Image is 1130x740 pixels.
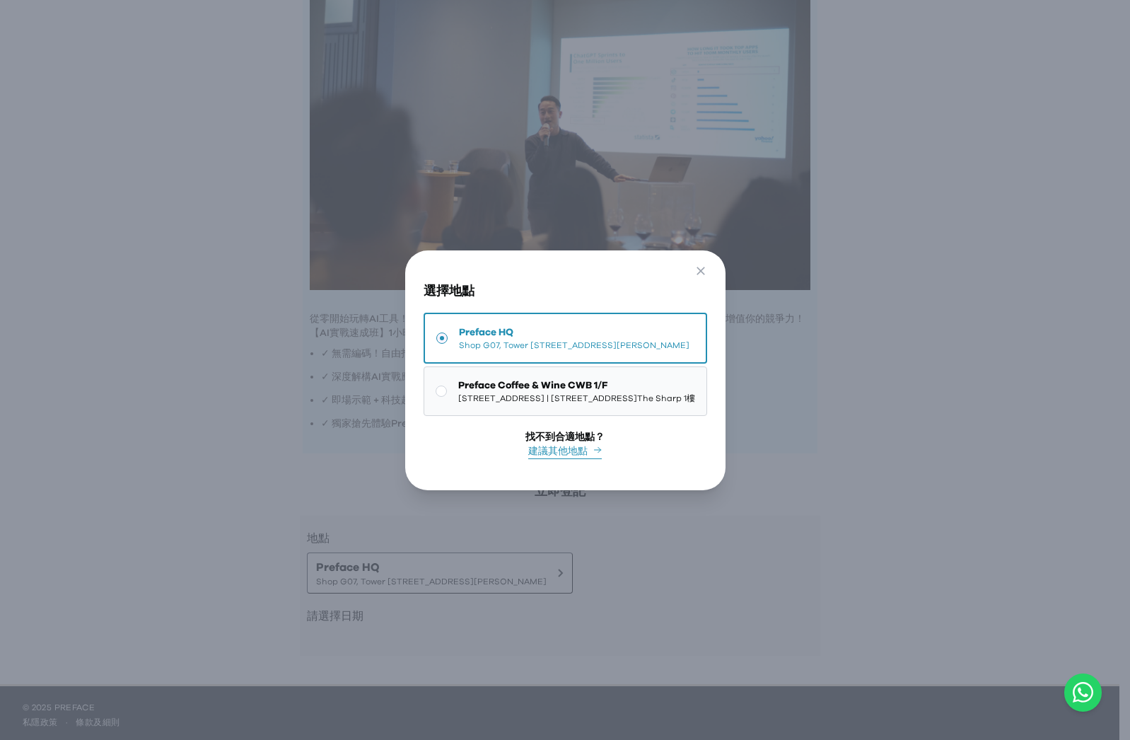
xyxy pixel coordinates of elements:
span: Preface HQ [459,325,689,340]
div: 找不到合適地點？ [525,430,605,444]
button: 建議其他地點 [528,444,602,459]
span: Shop G07, Tower [STREET_ADDRESS][PERSON_NAME] [459,340,689,351]
h3: 選擇地點 [424,282,707,301]
button: Preface Coffee & Wine CWB 1/F[STREET_ADDRESS] | [STREET_ADDRESS]The Sharp 1樓 [424,366,707,416]
span: Preface Coffee & Wine CWB 1/F [458,378,695,393]
span: [STREET_ADDRESS] | [STREET_ADDRESS]The Sharp 1樓 [458,393,695,404]
button: Preface HQShop G07, Tower [STREET_ADDRESS][PERSON_NAME] [424,313,707,364]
